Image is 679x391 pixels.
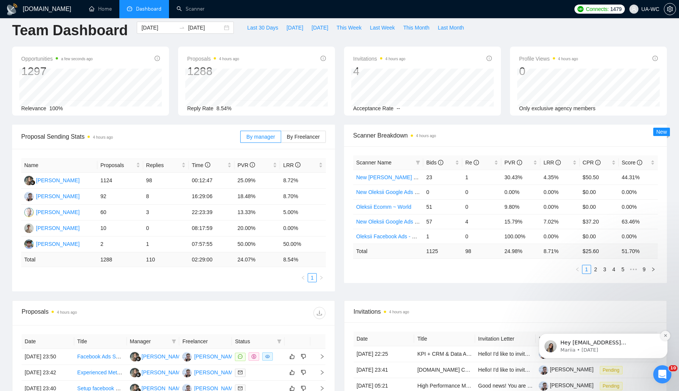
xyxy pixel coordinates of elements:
[619,199,658,214] td: 0.00%
[354,362,414,378] td: [DATE] 23:41
[24,192,34,201] img: IG
[414,362,475,378] td: Stape.io Certified Partner Needed for Shopify Server-Side Tracking (Google Ads & GA4)
[438,23,464,32] span: Last Month
[146,161,180,169] span: Replies
[519,64,578,78] div: 0
[33,61,131,68] p: Message from Mariia, sent 1d ago
[24,209,80,215] a: OC[PERSON_NAME]
[187,105,213,111] span: Reply Rate
[426,160,443,166] span: Bids
[610,265,618,274] a: 4
[527,286,679,371] iframe: Intercom notifications message
[252,354,256,359] span: dollar
[474,160,479,165] span: info-circle
[543,160,561,166] span: LRR
[555,160,561,165] span: info-circle
[353,64,405,78] div: 4
[179,334,232,349] th: Freelancer
[182,369,238,375] a: IG[PERSON_NAME]
[501,229,540,244] td: 100.00%
[573,265,582,274] li: Previous Page
[462,214,501,229] td: 4
[189,173,235,189] td: 00:12:47
[353,244,423,258] td: Total
[586,5,609,13] span: Connects:
[610,5,622,13] span: 1479
[366,22,399,34] button: Last Week
[235,173,280,189] td: 25.09%
[462,199,501,214] td: 0
[399,22,433,34] button: This Month
[308,274,316,282] a: 1
[649,265,658,274] button: right
[540,229,579,244] td: 0.00%
[389,310,409,314] time: 4 hours ago
[36,176,80,185] div: [PERSON_NAME]
[627,265,640,274] span: •••
[577,6,584,12] img: upwork-logo.png
[246,134,275,140] span: By manager
[130,353,185,359] a: LK[PERSON_NAME]
[601,265,609,274] a: 3
[652,56,658,61] span: info-circle
[235,252,280,267] td: 24.07 %
[22,349,74,365] td: [DATE] 23:50
[353,105,394,111] span: Acceptance Rate
[356,189,433,195] a: New Oleksii Google Ads - Nordic
[417,383,559,389] a: High Performance Media Buyer | Google, Meta & TikTok Ads
[24,241,80,247] a: SS[PERSON_NAME]
[299,273,308,282] li: Previous Page
[414,332,475,346] th: Title
[97,173,143,189] td: 1124
[182,353,238,359] a: IG[PERSON_NAME]
[519,105,596,111] span: Only exclusive agency members
[354,346,414,362] td: [DATE] 22:25
[414,346,475,362] td: KPI + CRM & Data Analyst (Subscription Platform / Content Creator RevOps Focus)
[332,22,366,34] button: This Week
[30,180,35,185] img: gigradar-bm.png
[354,307,657,316] span: Invitations
[336,23,361,32] span: This Week
[619,214,658,229] td: 63.46%
[416,134,436,138] time: 4 hours ago
[580,185,619,199] td: $0.00
[36,208,80,216] div: [PERSON_NAME]
[591,265,600,274] a: 2
[313,386,325,391] span: right
[540,214,579,229] td: 7.02%
[127,6,132,11] span: dashboard
[179,25,185,31] span: to
[423,229,462,244] td: 1
[627,265,640,274] li: Next 5 Pages
[21,54,93,63] span: Opportunities
[280,221,326,236] td: 0.00%
[143,158,189,173] th: Replies
[288,352,297,361] button: like
[664,6,676,12] span: setting
[216,105,232,111] span: 8.54%
[287,134,320,140] span: By Freelancer
[143,221,189,236] td: 0
[17,55,29,67] img: Profile image for Mariia
[540,170,579,185] td: 4.35%
[580,244,619,258] td: $ 25.60
[669,365,677,371] span: 10
[97,189,143,205] td: 92
[631,6,637,12] span: user
[194,352,238,361] div: [PERSON_NAME]
[501,244,540,258] td: 24.98 %
[188,23,222,32] input: End date
[136,372,141,377] img: gigradar-bm.png
[130,385,185,391] a: LK[PERSON_NAME]
[462,244,501,258] td: 98
[172,339,176,344] span: filter
[353,54,405,63] span: Invitations
[182,352,192,361] img: IG
[280,236,326,252] td: 50.00%
[475,332,536,346] th: Invitation Letter
[356,233,451,239] a: Oleksii Facebook Ads - World & exclude
[97,205,143,221] td: 60
[501,199,540,214] td: 9.80%
[205,162,210,167] span: info-circle
[189,221,235,236] td: 08:17:59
